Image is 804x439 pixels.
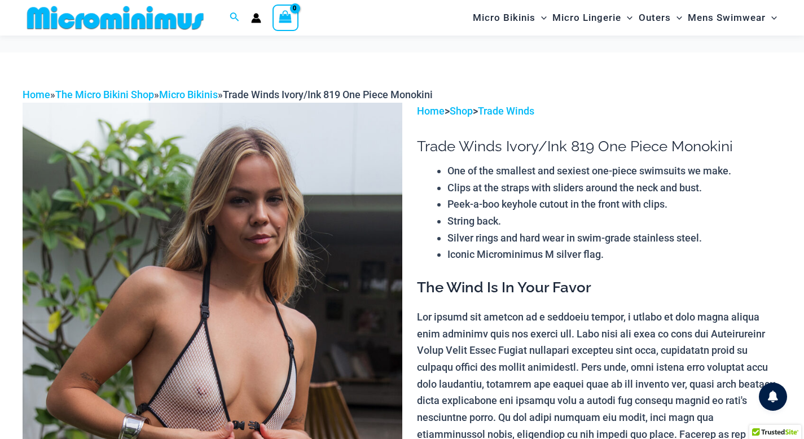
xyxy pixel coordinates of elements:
span: Outers [639,3,671,32]
a: View Shopping Cart, empty [273,5,298,30]
a: Mens SwimwearMenu ToggleMenu Toggle [685,3,780,32]
span: Menu Toggle [535,3,547,32]
a: The Micro Bikini Shop [55,89,154,100]
h3: The Wind Is In Your Favor [417,278,781,297]
img: MM SHOP LOGO FLAT [23,5,208,30]
h1: Trade Winds Ivory/Ink 819 One Piece Monokini [417,138,781,155]
li: Peek-a-boo keyhole cutout in the front with clips. [447,196,781,213]
a: Shop [450,105,473,117]
span: Menu Toggle [671,3,682,32]
a: Search icon link [230,11,240,25]
span: Micro Lingerie [552,3,621,32]
a: Micro LingerieMenu ToggleMenu Toggle [550,3,635,32]
li: Iconic Microminimus M silver flag. [447,246,781,263]
span: Menu Toggle [766,3,777,32]
a: Micro Bikinis [159,89,218,100]
span: Trade Winds Ivory/Ink 819 One Piece Monokini [223,89,433,100]
span: » » » [23,89,433,100]
li: String back. [447,213,781,230]
li: Silver rings and hard wear in swim-grade stainless steel. [447,230,781,247]
a: Home [23,89,50,100]
span: Menu Toggle [621,3,632,32]
li: One of the smallest and sexiest one-piece swimsuits we make. [447,163,781,179]
li: Clips at the straps with sliders around the neck and bust. [447,179,781,196]
span: Mens Swimwear [688,3,766,32]
a: Home [417,105,445,117]
a: Micro BikinisMenu ToggleMenu Toggle [470,3,550,32]
nav: Site Navigation [468,2,781,34]
a: Trade Winds [478,105,534,117]
a: OutersMenu ToggleMenu Toggle [636,3,685,32]
a: Account icon link [251,13,261,23]
p: > > [417,103,781,120]
span: Micro Bikinis [473,3,535,32]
